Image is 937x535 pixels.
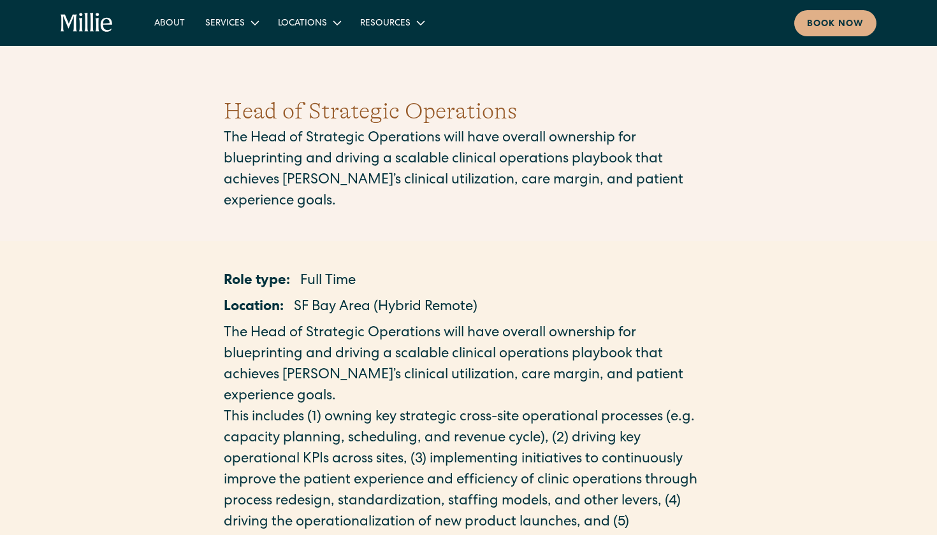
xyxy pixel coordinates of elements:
div: Locations [278,17,327,31]
div: Book now [807,18,864,31]
a: home [61,13,113,33]
p: The Head of Strategic Operations will have overall ownership for blueprinting and driving a scala... [224,324,713,408]
p: Full Time [300,271,356,292]
p: Role type: [224,271,290,292]
div: Services [205,17,245,31]
div: Locations [268,12,350,33]
div: Services [195,12,268,33]
p: The Head of Strategic Operations will have overall ownership for blueprinting and driving a scala... [224,129,713,213]
h1: Head of Strategic Operations [224,94,713,129]
div: Resources [350,12,433,33]
div: Resources [360,17,410,31]
p: SF Bay Area (Hybrid Remote) [294,297,477,318]
a: Book now [794,10,876,36]
p: Location: [224,297,284,318]
a: About [144,12,195,33]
